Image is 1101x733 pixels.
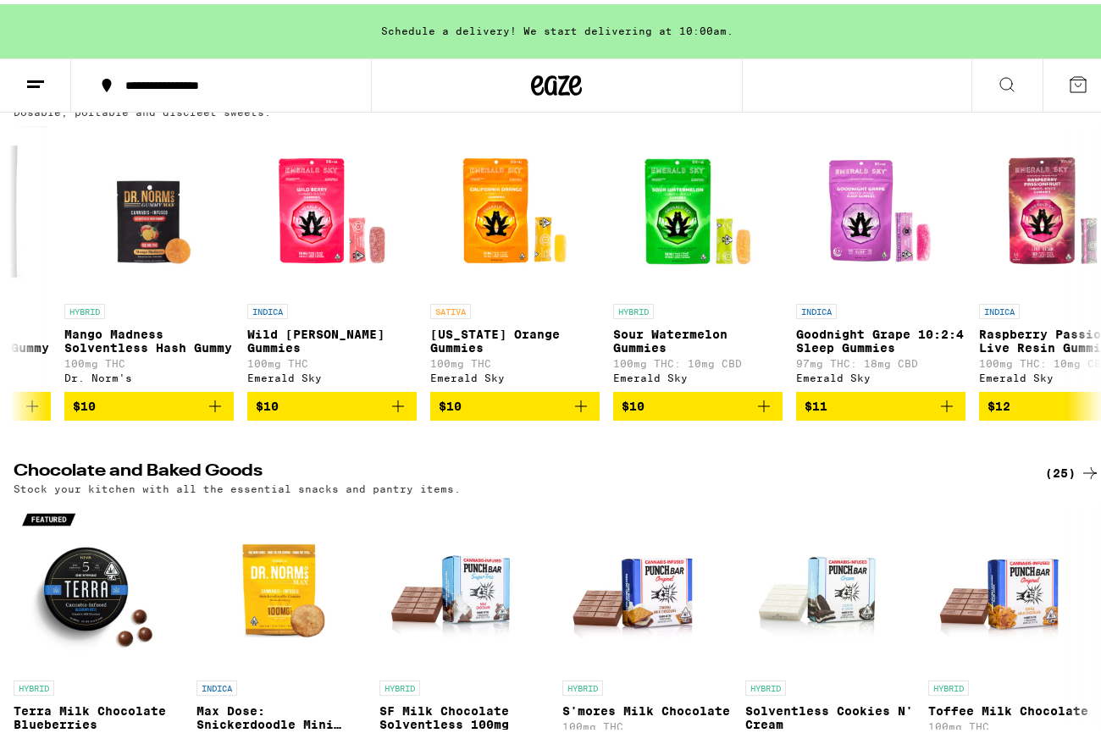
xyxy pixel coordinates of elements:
h2: Chocolate and Baked Goods [14,459,1017,479]
p: HYBRID [14,676,54,692]
span: $10 [256,395,279,409]
img: Emerald Sky - Sour Watermelon Gummies [613,122,783,291]
p: 100mg THC [64,354,234,365]
div: Emerald Sky [430,368,600,379]
img: Emerald Sky - Goodnight Grape 10:2:4 Sleep Gummies [796,122,965,291]
a: Open page for California Orange Gummies from Emerald Sky [430,122,600,388]
span: $10 [622,395,645,409]
p: Mango Madness Solventless Hash Gummy [64,323,234,350]
img: Punch Edibles - S'mores Milk Chocolate [562,499,732,668]
button: Add to bag [64,388,234,416]
p: SF Milk Chocolate Solventless 100mg [379,700,549,727]
p: HYBRID [379,676,420,692]
p: Solventless Cookies N' Cream [745,700,915,727]
button: Add to bag [796,388,965,416]
span: $10 [439,395,462,409]
p: Max Dose: Snickerdoodle Mini Cookie - Indica [196,700,366,727]
p: HYBRID [562,676,603,692]
p: 100mg THC: 10mg CBD [613,354,783,365]
img: Punch Edibles - Solventless Cookies N' Cream [745,499,915,668]
p: HYBRID [613,300,654,315]
p: S'mores Milk Chocolate [562,700,732,714]
span: $11 [805,395,827,409]
p: Stock your kitchen with all the essential snacks and pantry items. [14,479,461,490]
img: Punch Edibles - Toffee Milk Chocolate [928,499,1098,668]
p: Toffee Milk Chocolate [928,700,1098,714]
a: Open page for Goodnight Grape 10:2:4 Sleep Gummies from Emerald Sky [796,122,965,388]
span: $10 [73,395,96,409]
p: Sour Watermelon Gummies [613,323,783,350]
p: Terra Milk Chocolate Blueberries [14,700,183,727]
p: 100mg THC [430,354,600,365]
p: Wild [PERSON_NAME] Gummies [247,323,417,350]
span: Help [39,12,74,27]
p: 100mg THC [928,717,1098,728]
span: $12 [988,395,1010,409]
p: INDICA [247,300,288,315]
img: Dr. Norm's - Mango Madness Solventless Hash Gummy [64,122,234,291]
p: [US_STATE] Orange Gummies [430,323,600,350]
p: INDICA [196,676,237,692]
img: Emerald Sky - Wild Berry Gummies [247,122,417,291]
button: Add to bag [613,388,783,416]
p: SATIVA [430,300,471,315]
p: HYBRID [64,300,105,315]
p: INDICA [979,300,1020,315]
div: Emerald Sky [613,368,783,379]
img: Punch Edibles - SF Milk Chocolate Solventless 100mg [379,499,549,668]
p: HYBRID [745,676,786,692]
a: (25) [1045,459,1100,479]
div: Emerald Sky [796,368,965,379]
img: Kiva Confections - Terra Milk Chocolate Blueberries [14,499,183,668]
p: 97mg THC: 18mg CBD [796,354,965,365]
img: Emerald Sky - California Orange Gummies [430,122,600,291]
a: Open page for Sour Watermelon Gummies from Emerald Sky [613,122,783,388]
a: Open page for Wild Berry Gummies from Emerald Sky [247,122,417,388]
button: Add to bag [247,388,417,416]
img: Dr. Norm's - Max Dose: Snickerdoodle Mini Cookie - Indica [196,499,366,668]
p: Goodnight Grape 10:2:4 Sleep Gummies [796,323,965,350]
button: Add to bag [430,388,600,416]
div: Dr. Norm's [64,368,234,379]
p: INDICA [796,300,837,315]
a: Open page for Mango Madness Solventless Hash Gummy from Dr. Norm's [64,122,234,388]
p: 100mg THC [247,354,417,365]
p: 100mg THC [562,717,732,728]
div: Emerald Sky [247,368,417,379]
p: HYBRID [928,676,969,692]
